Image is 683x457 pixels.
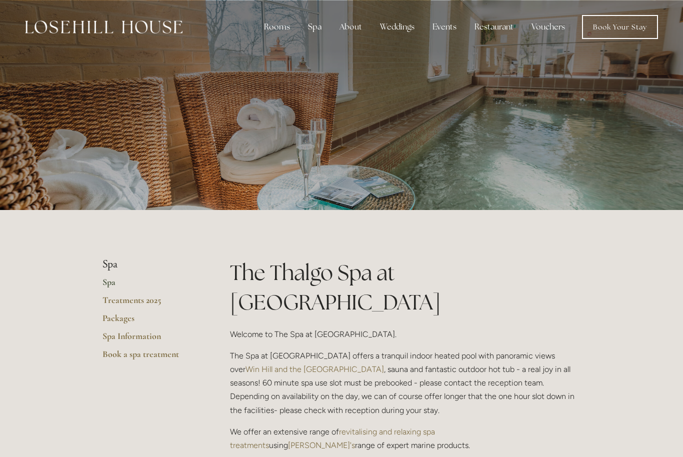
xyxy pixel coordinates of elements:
[230,425,580,452] p: We offer an extensive range of using range of expert marine products.
[102,276,198,294] a: Spa
[102,330,198,348] a: Spa Information
[331,17,370,37] div: About
[230,349,580,417] p: The Spa at [GEOGRAPHIC_DATA] offers a tranquil indoor heated pool with panoramic views over , sau...
[102,258,198,271] li: Spa
[372,17,422,37] div: Weddings
[300,17,329,37] div: Spa
[230,258,580,317] h1: The Thalgo Spa at [GEOGRAPHIC_DATA]
[245,364,384,374] a: Win Hill and the [GEOGRAPHIC_DATA]
[102,348,198,366] a: Book a spa treatment
[25,20,182,33] img: Losehill House
[102,312,198,330] a: Packages
[288,440,355,450] a: [PERSON_NAME]'s
[102,294,198,312] a: Treatments 2025
[230,327,580,341] p: Welcome to The Spa at [GEOGRAPHIC_DATA].
[582,15,658,39] a: Book Your Stay
[256,17,298,37] div: Rooms
[466,17,521,37] div: Restaurant
[523,17,573,37] a: Vouchers
[424,17,464,37] div: Events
